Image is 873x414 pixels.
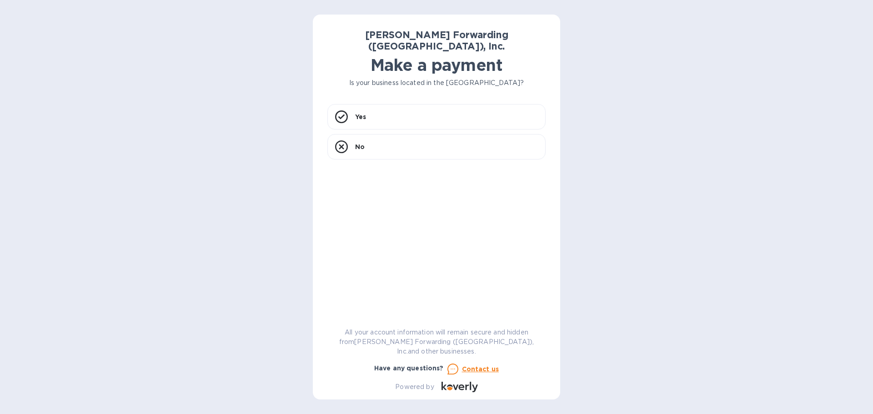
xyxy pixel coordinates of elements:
p: Powered by [395,382,434,392]
p: All your account information will remain secure and hidden from [PERSON_NAME] Forwarding ([GEOGRA... [327,328,546,356]
b: Have any questions? [374,364,444,372]
u: Contact us [462,365,499,373]
p: Yes [355,112,366,121]
b: [PERSON_NAME] Forwarding ([GEOGRAPHIC_DATA]), Inc. [365,29,508,52]
p: Is your business located in the [GEOGRAPHIC_DATA]? [327,78,546,88]
h1: Make a payment [327,55,546,75]
p: No [355,142,365,151]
